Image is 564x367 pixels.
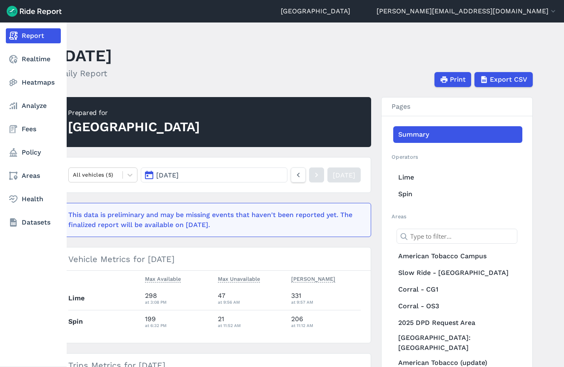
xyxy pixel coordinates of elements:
div: 21 [218,314,284,329]
div: at 9:57 AM [291,298,361,306]
h3: Pages [382,97,532,116]
button: Max Available [145,274,181,284]
span: Print [450,75,466,85]
a: Health [6,192,61,207]
button: Max Unavailable [218,274,260,284]
a: Corral - OS3 [393,298,522,315]
button: Print [434,72,471,87]
img: Ride Report [7,6,62,17]
div: at 9:56 AM [218,298,284,306]
a: 2025 DPD Request Area [393,315,522,331]
div: at 3:08 PM [145,298,212,306]
div: [GEOGRAPHIC_DATA] [68,118,200,136]
a: [GEOGRAPHIC_DATA] [281,6,350,16]
span: Max Available [145,274,181,282]
a: Analyze [6,98,61,113]
span: Export CSV [490,75,527,85]
th: Lime [68,287,142,310]
a: Datasets [6,215,61,230]
h2: Areas [392,212,522,220]
div: 199 [145,314,212,329]
a: Report [6,28,61,43]
h2: Daily Report [58,67,112,80]
h1: [DATE] [58,44,112,67]
div: 298 [145,291,212,306]
h3: Vehicle Metrics for [DATE] [58,247,371,271]
a: Spin [393,186,522,202]
div: at 6:32 PM [145,322,212,329]
a: Heatmaps [6,75,61,90]
a: Policy [6,145,61,160]
button: [PERSON_NAME][EMAIL_ADDRESS][DOMAIN_NAME] [377,6,557,16]
input: Type to filter... [397,229,517,244]
th: Spin [68,310,142,333]
span: Max Unavailable [218,274,260,282]
a: [GEOGRAPHIC_DATA]: [GEOGRAPHIC_DATA] [393,331,522,355]
a: [DATE] [327,167,361,182]
a: Slow Ride - [GEOGRAPHIC_DATA] [393,265,522,281]
a: Lime [393,169,522,186]
h2: Operators [392,153,522,161]
a: American Tobacco Campus [393,248,522,265]
div: 206 [291,314,361,329]
div: 47 [218,291,284,306]
a: Summary [393,126,522,143]
div: This data is preliminary and may be missing events that haven't been reported yet. The finalized ... [68,210,356,230]
button: Export CSV [474,72,533,87]
div: at 11:52 AM [218,322,284,329]
a: Realtime [6,52,61,67]
a: Areas [6,168,61,183]
span: [PERSON_NAME] [291,274,335,282]
div: at 11:12 AM [291,322,361,329]
button: [DATE] [141,167,287,182]
div: 331 [291,291,361,306]
button: [PERSON_NAME] [291,274,335,284]
span: [DATE] [156,171,179,179]
a: Corral - CG1 [393,281,522,298]
div: Prepared for [68,108,200,118]
a: Fees [6,122,61,137]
